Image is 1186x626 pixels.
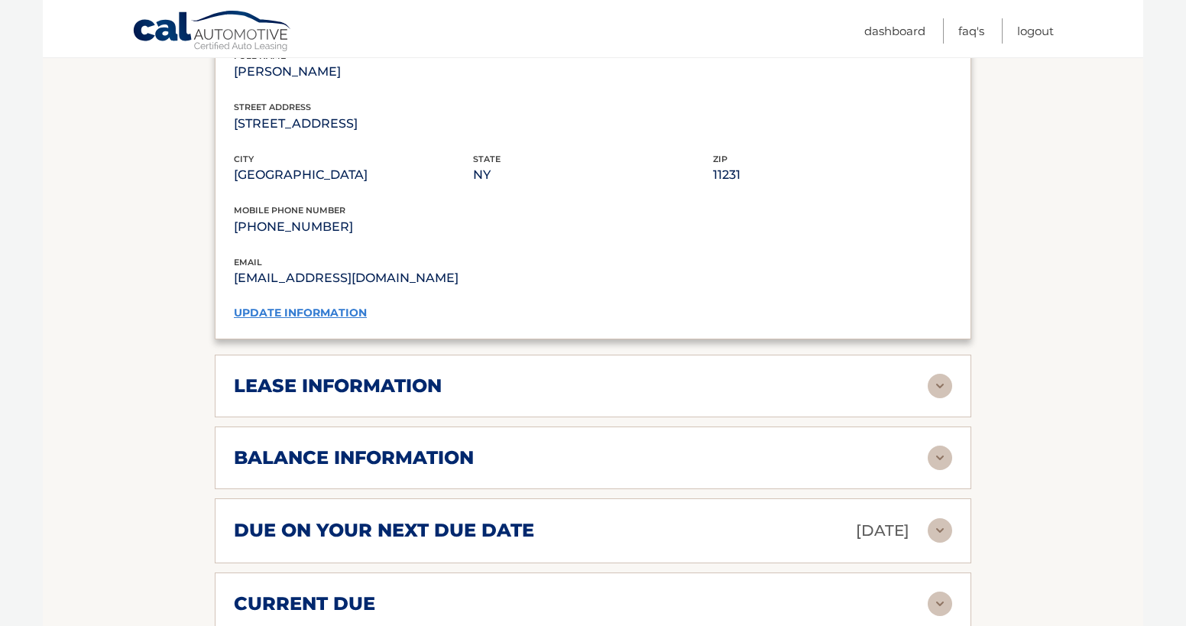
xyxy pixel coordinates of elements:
[234,164,473,186] p: [GEOGRAPHIC_DATA]
[234,154,254,164] span: city
[234,205,345,216] span: mobile phone number
[1017,18,1054,44] a: Logout
[928,374,952,398] img: accordion-rest.svg
[132,10,293,54] a: Cal Automotive
[928,518,952,543] img: accordion-rest.svg
[234,375,442,397] h2: lease information
[234,306,367,319] a: update information
[864,18,925,44] a: Dashboard
[234,519,534,542] h2: due on your next due date
[928,446,952,470] img: accordion-rest.svg
[234,113,473,135] p: [STREET_ADDRESS]
[234,61,473,83] p: [PERSON_NAME]
[234,268,593,289] p: [EMAIL_ADDRESS][DOMAIN_NAME]
[713,164,952,186] p: 11231
[473,154,501,164] span: state
[928,592,952,616] img: accordion-rest.svg
[958,18,984,44] a: FAQ's
[234,102,311,112] span: street address
[234,592,375,615] h2: current due
[234,446,474,469] h2: balance information
[713,154,727,164] span: zip
[473,164,712,186] p: NY
[234,257,262,268] span: email
[856,517,909,544] p: [DATE]
[234,216,952,238] p: [PHONE_NUMBER]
